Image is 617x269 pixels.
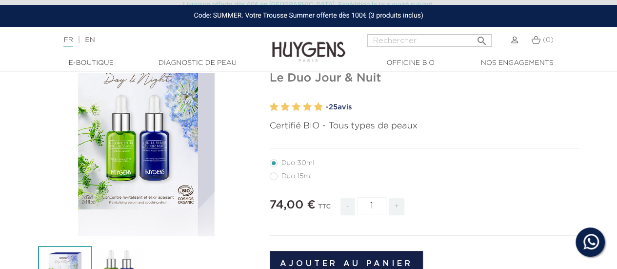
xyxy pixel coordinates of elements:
a: Officine Bio [362,58,459,68]
label: 3 [292,100,300,114]
label: Duo 15ml [270,172,324,180]
i:  [476,32,488,44]
label: 4 [303,100,312,114]
span: - [340,198,354,215]
a: -25avis [326,100,579,115]
div: | [59,34,250,46]
div: TTC [318,196,331,223]
a: E-Boutique [42,58,140,68]
input: Rechercher [367,34,492,47]
a: EN [85,37,95,43]
input: Quantité [357,197,386,214]
label: Duo 30ml [270,159,326,167]
h1: Le Duo Jour & Nuit [270,71,579,85]
span: (0) [543,37,554,43]
span: 74,00 € [270,199,316,211]
a: Diagnostic de peau [149,58,246,68]
img: Huygens [272,26,345,63]
a: Nos engagements [468,58,566,68]
a: FR [63,37,73,47]
p: Certifié BIO - Tous types de peaux [270,120,579,133]
button:  [473,31,491,44]
label: 1 [270,100,279,114]
span: 25 [329,103,338,111]
span: + [389,198,404,215]
label: 2 [280,100,289,114]
label: 5 [314,100,323,114]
